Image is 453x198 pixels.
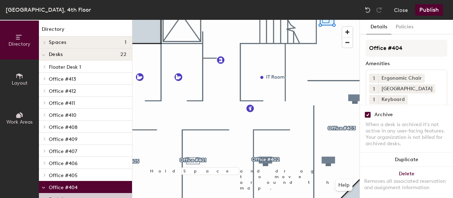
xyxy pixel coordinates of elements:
[125,40,126,45] span: 1
[49,160,78,166] span: Office #406
[364,6,371,13] img: Undo
[8,41,30,47] span: Directory
[49,112,76,118] span: Office #410
[378,95,408,104] div: Keyboard
[369,84,378,94] button: 1
[369,95,378,104] button: 1
[391,20,418,34] button: Policies
[120,52,126,57] span: 22
[49,100,75,106] span: Office #411
[49,124,78,130] span: Office #408
[49,136,78,142] span: Office #409
[49,52,63,57] span: Desks
[378,74,425,83] div: Ergonomic Chair
[375,6,383,13] img: Redo
[366,20,391,34] button: Details
[374,112,393,118] div: Archive
[49,64,81,70] span: Floater Desk 1
[49,148,77,154] span: Office #407
[415,4,443,16] button: Publish
[369,74,378,83] button: 1
[373,75,375,82] span: 1
[366,61,447,67] div: Amenities
[373,96,375,103] span: 1
[373,85,375,93] span: 1
[360,167,453,198] button: DeleteRemoves all associated reservation and assignment information
[6,5,91,14] div: [GEOGRAPHIC_DATA], 4th Floor
[49,88,76,94] span: Office #412
[378,84,435,94] div: [GEOGRAPHIC_DATA]
[49,185,78,191] span: Office #404
[12,80,28,86] span: Layout
[49,172,78,179] span: Office #405
[394,4,408,16] button: Close
[6,119,33,125] span: Work Areas
[49,76,76,82] span: Office #413
[39,26,132,36] h1: Directory
[366,121,447,147] div: When a desk is archived it's not active in any user-facing features. Your organization is not bil...
[49,40,67,45] span: Spaces
[360,153,453,167] button: Duplicate
[364,178,449,191] div: Removes all associated reservation and assignment information
[336,180,352,191] button: Help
